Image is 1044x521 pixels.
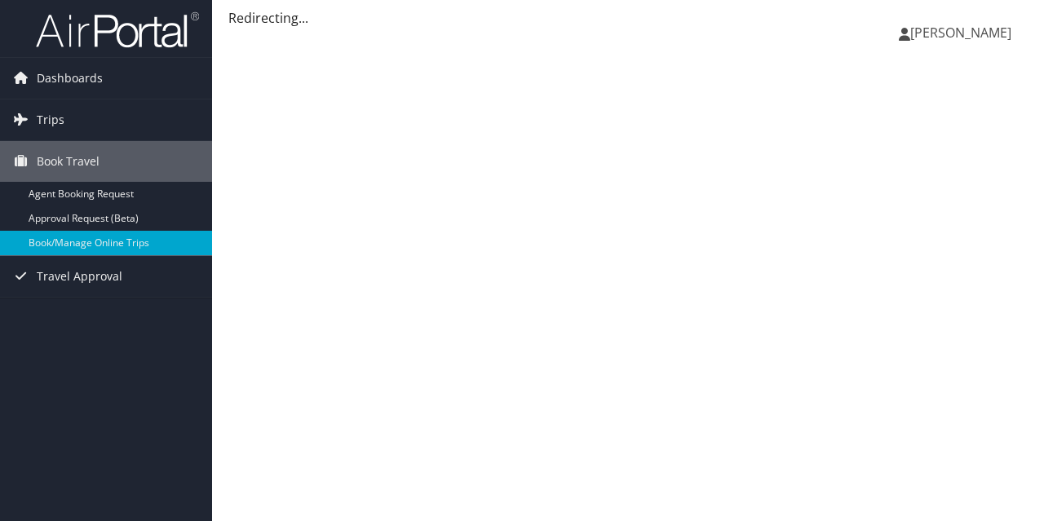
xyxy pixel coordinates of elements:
span: [PERSON_NAME] [910,24,1011,42]
img: airportal-logo.png [36,11,199,49]
div: Redirecting... [228,8,1028,28]
span: Book Travel [37,141,100,182]
span: Trips [37,99,64,140]
a: [PERSON_NAME] [899,8,1028,57]
span: Dashboards [37,58,103,99]
span: Travel Approval [37,256,122,297]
